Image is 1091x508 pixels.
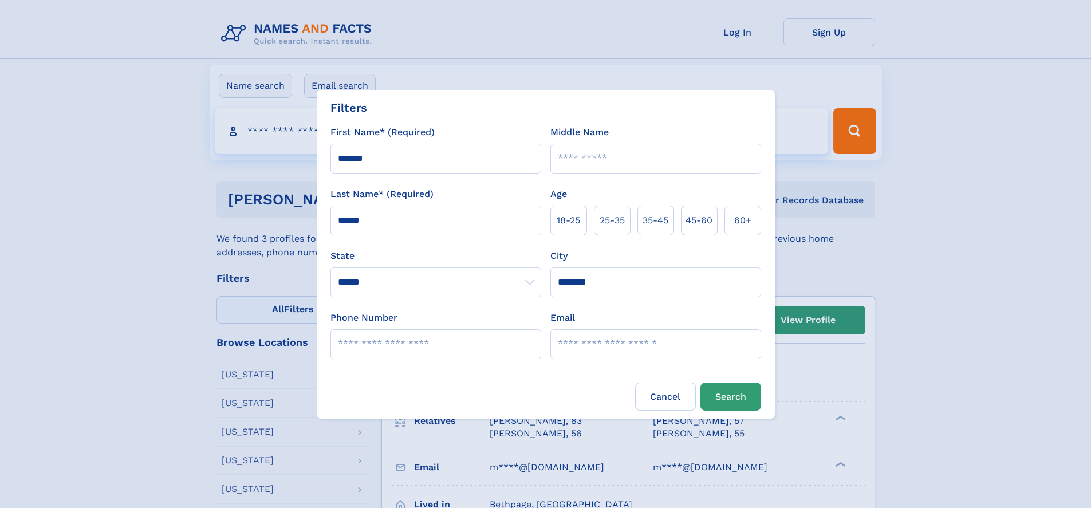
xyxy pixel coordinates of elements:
label: Phone Number [330,311,397,325]
label: City [550,249,568,263]
label: Email [550,311,575,325]
span: 45‑60 [686,214,712,227]
span: 18‑25 [557,214,580,227]
button: Search [700,383,761,411]
label: Cancel [635,383,696,411]
label: Last Name* (Required) [330,187,434,201]
label: State [330,249,541,263]
label: Middle Name [550,125,609,139]
span: 25‑35 [600,214,625,227]
label: First Name* (Required) [330,125,435,139]
span: 35‑45 [643,214,668,227]
label: Age [550,187,567,201]
span: 60+ [734,214,751,227]
div: Filters [330,99,367,116]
